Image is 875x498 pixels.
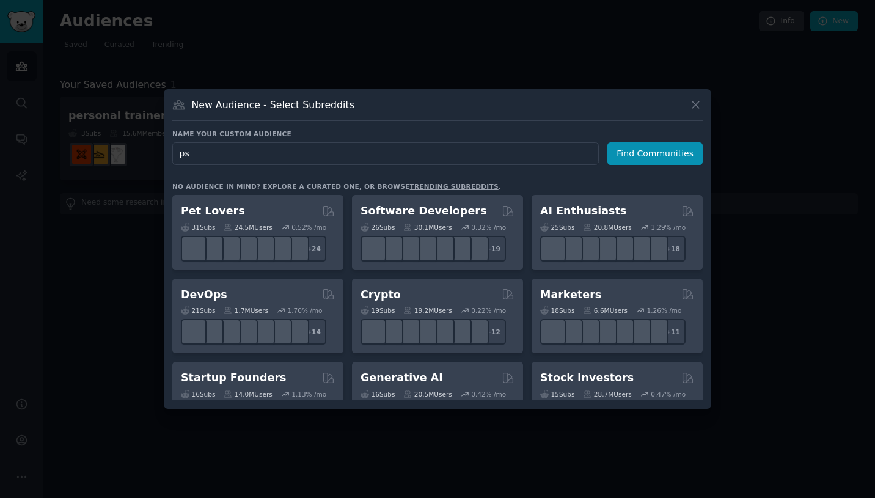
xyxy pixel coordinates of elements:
[291,223,326,232] div: 0.52 % /mo
[398,239,417,258] img: learnjavascript
[540,390,574,398] div: 15 Sub s
[646,323,665,342] img: OnlineMarketing
[540,223,574,232] div: 25 Sub s
[561,239,580,258] img: DeepSeek
[181,223,215,232] div: 31 Sub s
[578,239,597,258] img: AItoolsCatalog
[651,390,686,398] div: 0.47 % /mo
[192,98,354,111] h3: New Audience - Select Subreddits
[291,390,326,398] div: 1.13 % /mo
[561,323,580,342] img: bigseo
[301,319,326,345] div: + 14
[361,370,443,386] h2: Generative AI
[381,239,400,258] img: csharp
[471,223,506,232] div: 0.32 % /mo
[612,239,631,258] img: chatgpt_prompts_
[361,390,395,398] div: 16 Sub s
[253,239,272,258] img: cockatiel
[647,306,682,315] div: 1.26 % /mo
[578,323,597,342] img: AskMarketing
[181,287,227,302] h2: DevOps
[540,306,574,315] div: 18 Sub s
[471,390,506,398] div: 0.42 % /mo
[181,203,245,219] h2: Pet Lovers
[172,130,703,138] h3: Name your custom audience
[583,390,631,398] div: 28.7M Users
[361,223,395,232] div: 26 Sub s
[185,323,203,342] img: azuredevops
[202,323,221,342] img: AWS_Certified_Experts
[361,203,486,219] h2: Software Developers
[364,323,383,342] img: ethfinance
[219,239,238,258] img: leopardgeckos
[219,323,238,342] img: Docker_DevOps
[181,306,215,315] div: 21 Sub s
[660,236,686,262] div: + 18
[480,236,506,262] div: + 19
[646,239,665,258] img: ArtificalIntelligence
[651,223,686,232] div: 1.29 % /mo
[612,323,631,342] img: googleads
[416,239,434,258] img: iOSProgramming
[287,323,306,342] img: PlatformEngineers
[224,223,272,232] div: 24.5M Users
[450,239,469,258] img: AskComputerScience
[467,239,486,258] img: elixir
[409,183,498,190] a: trending subreddits
[416,323,434,342] img: web3
[629,323,648,342] img: MarketingResearch
[480,319,506,345] div: + 12
[364,239,383,258] img: software
[660,319,686,345] div: + 11
[236,323,255,342] img: DevOpsLinks
[301,236,326,262] div: + 24
[544,323,563,342] img: content_marketing
[403,306,452,315] div: 19.2M Users
[607,142,703,165] button: Find Communities
[270,239,289,258] img: PetAdvice
[540,370,634,386] h2: Stock Investors
[403,390,452,398] div: 20.5M Users
[583,306,628,315] div: 6.6M Users
[467,323,486,342] img: defi_
[433,323,452,342] img: defiblockchain
[450,323,469,342] img: CryptoNews
[540,203,626,219] h2: AI Enthusiasts
[253,323,272,342] img: platformengineering
[181,390,215,398] div: 16 Sub s
[287,239,306,258] img: dogbreed
[236,239,255,258] img: turtle
[270,323,289,342] img: aws_cdk
[361,306,395,315] div: 19 Sub s
[181,370,286,386] h2: Startup Founders
[381,323,400,342] img: 0xPolygon
[471,306,506,315] div: 0.22 % /mo
[172,182,501,191] div: No audience in mind? Explore a curated one, or browse .
[224,306,268,315] div: 1.7M Users
[172,142,599,165] input: Pick a short name, like "Digital Marketers" or "Movie-Goers"
[544,239,563,258] img: GoogleGeminiAI
[224,390,272,398] div: 14.0M Users
[433,239,452,258] img: reactnative
[595,239,614,258] img: chatgpt_promptDesign
[403,223,452,232] div: 30.1M Users
[540,287,601,302] h2: Marketers
[288,306,323,315] div: 1.70 % /mo
[185,239,203,258] img: herpetology
[629,239,648,258] img: OpenAIDev
[583,223,631,232] div: 20.8M Users
[361,287,401,302] h2: Crypto
[398,323,417,342] img: ethstaker
[202,239,221,258] img: ballpython
[595,323,614,342] img: Emailmarketing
